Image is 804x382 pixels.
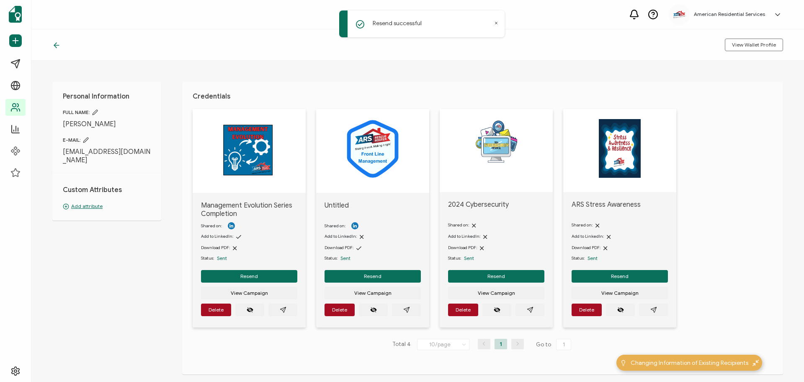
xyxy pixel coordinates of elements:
span: Resend [364,274,381,279]
img: sertifier-logomark-colored.svg [9,6,22,23]
ion-icon: paper plane outline [650,307,657,313]
button: Delete [201,304,231,316]
span: Status: [201,255,214,262]
ion-icon: eye off [494,307,500,313]
input: Select [417,339,469,350]
span: Total 4 [392,339,411,351]
span: Status: [448,255,461,262]
span: ARS Stress Awareness [572,200,668,217]
span: [PERSON_NAME] [63,120,151,128]
li: 1 [495,339,507,349]
button: Delete [325,304,355,316]
span: Download PDF: [572,245,600,250]
span: Status: [325,255,338,262]
p: Resend successful [373,19,422,28]
span: Resend [487,274,505,279]
ion-icon: paper plane outline [527,307,533,313]
button: Delete [448,304,478,316]
span: Download PDF: [325,245,353,250]
span: Add to LinkedIn: [448,234,480,239]
span: Add to LinkedIn: [325,234,357,239]
h1: Custom Attributes [63,186,151,194]
span: View Campaign [231,291,268,296]
ion-icon: eye off [247,307,253,313]
p: Add attribute [63,203,151,210]
span: FULL NAME: [63,109,151,116]
iframe: Chat Widget [762,342,804,382]
span: Delete [332,307,347,312]
span: 2024 Cybersecurity [448,200,544,217]
ion-icon: eye off [370,307,377,313]
span: View Campaign [354,291,392,296]
img: db2c6d1d-95b6-4946-8eb1-cdceab967bda.png [673,10,685,19]
span: Management Evolution Series Completion [201,201,297,218]
span: Shared on: [325,223,345,229]
button: Resend [201,270,297,283]
span: View Campaign [478,291,515,296]
span: Download PDF: [448,245,477,250]
ion-icon: paper plane outline [403,307,410,313]
h5: American Residential Services [694,11,765,17]
h1: Personal Information [63,92,151,101]
span: Sent [464,255,474,261]
span: Sent [588,255,598,261]
span: E-MAIL: [63,137,151,143]
span: Shared on: [448,222,469,228]
button: Resend [448,270,544,283]
span: Status: [572,255,585,262]
button: View Campaign [448,287,544,299]
button: Resend [325,270,421,283]
span: View Wallet Profile [732,42,776,47]
ion-icon: eye off [617,307,624,313]
span: Shared on: [572,222,593,228]
span: View Campaign [601,291,639,296]
ion-icon: paper plane outline [280,307,286,313]
span: Download PDF: [201,245,230,250]
button: View Campaign [325,287,421,299]
button: View Wallet Profile [725,39,783,51]
span: Delete [209,307,224,312]
span: Resend [240,274,258,279]
span: Delete [579,307,594,312]
button: Delete [572,304,602,316]
button: Resend [572,270,668,283]
span: Changing Information of Existing Recipients [631,359,748,367]
button: View Campaign [201,287,297,299]
img: minimize-icon.svg [752,360,759,366]
span: Add to LinkedIn: [572,234,604,239]
span: Delete [456,307,471,312]
span: Go to [536,339,573,351]
span: Resend [611,274,629,279]
span: Shared on: [201,223,222,229]
span: Untitled [325,201,421,218]
h1: Credentials [193,92,773,101]
span: Add to LinkedIn: [201,234,233,239]
span: Sent [340,255,350,261]
button: View Campaign [572,287,668,299]
span: Sent [217,255,227,261]
span: [EMAIL_ADDRESS][DOMAIN_NAME] [63,148,151,164]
